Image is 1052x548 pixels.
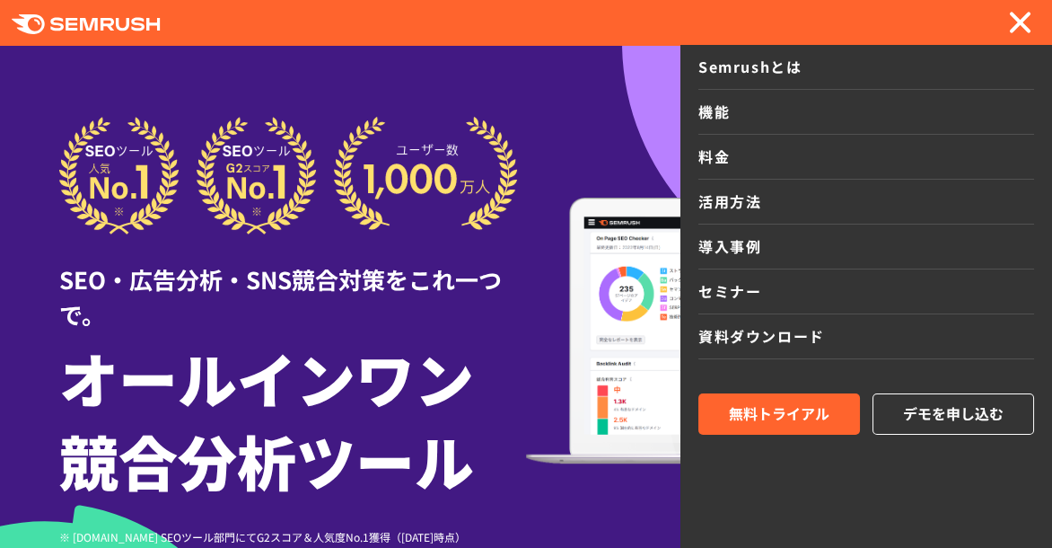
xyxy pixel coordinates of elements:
a: 活用方法 [698,180,1034,225]
a: 無料トライアル [698,393,860,435]
a: 料金 [698,135,1034,180]
span: デモを申し込む [903,402,1004,426]
a: Semrushとは [698,45,1034,90]
a: 導入事例 [698,225,1034,270]
a: 資料ダウンロード [698,314,1034,359]
span: 無料トライアル [729,402,829,426]
a: セミナー [698,270,1034,314]
h1: オールインワン 競合分析ツール [59,336,526,501]
a: 機能 [698,90,1034,135]
a: デモを申し込む [872,393,1034,435]
div: SEO・広告分析・SNS競合対策をこれ一つで。 [59,234,526,331]
div: ※ [DOMAIN_NAME] SEOツール部門にてG2スコア＆人気度No.1獲得（[DATE]時点） [59,528,526,545]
